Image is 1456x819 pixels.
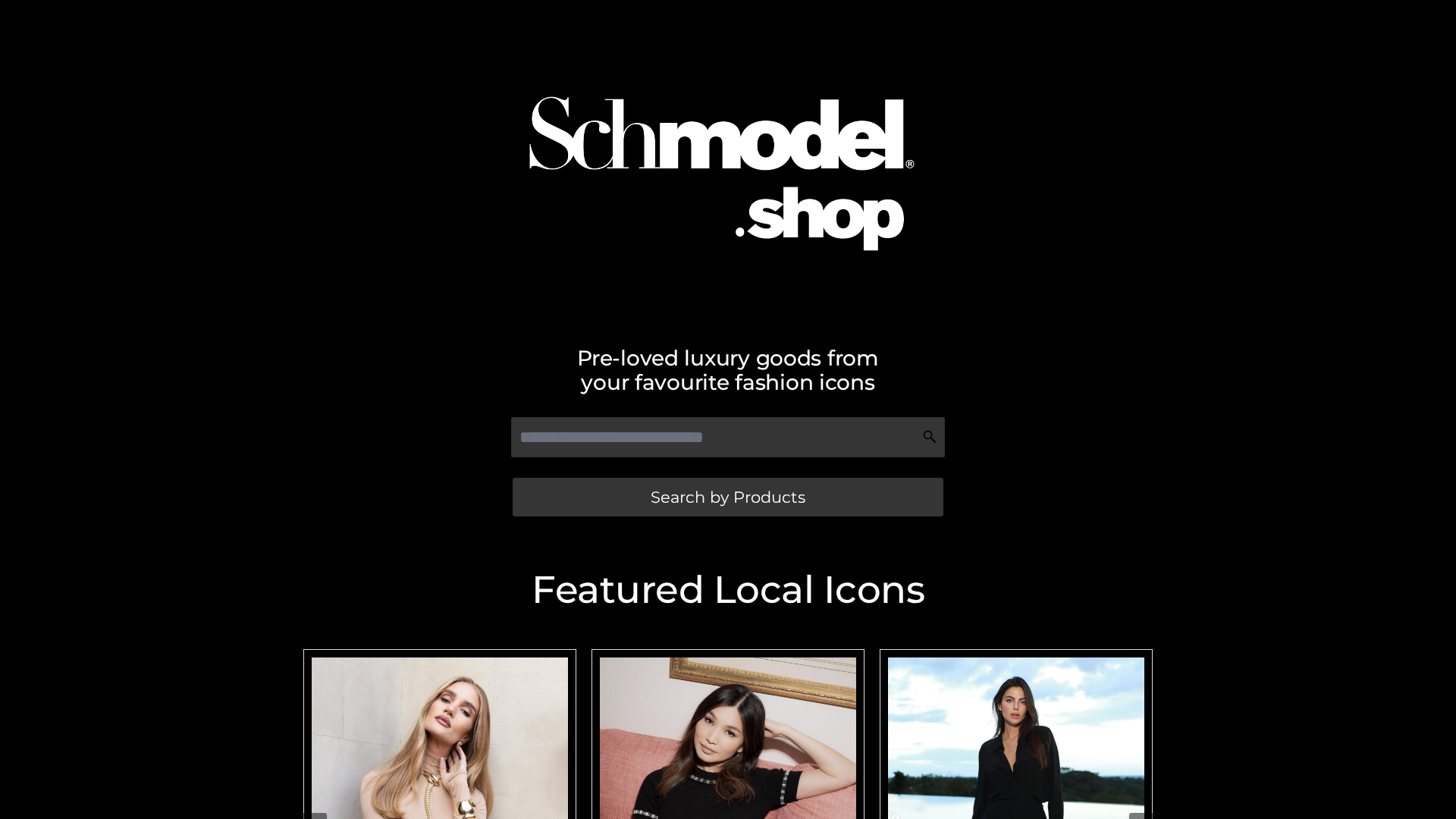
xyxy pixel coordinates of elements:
h2: Featured Local Icons​ [296,571,1160,609]
h2: Pre-loved luxury goods from your favourite fashion icons [296,346,1160,394]
a: Search by Products [513,478,943,516]
img: Search Icon [922,429,937,444]
span: Search by Products [651,489,805,505]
